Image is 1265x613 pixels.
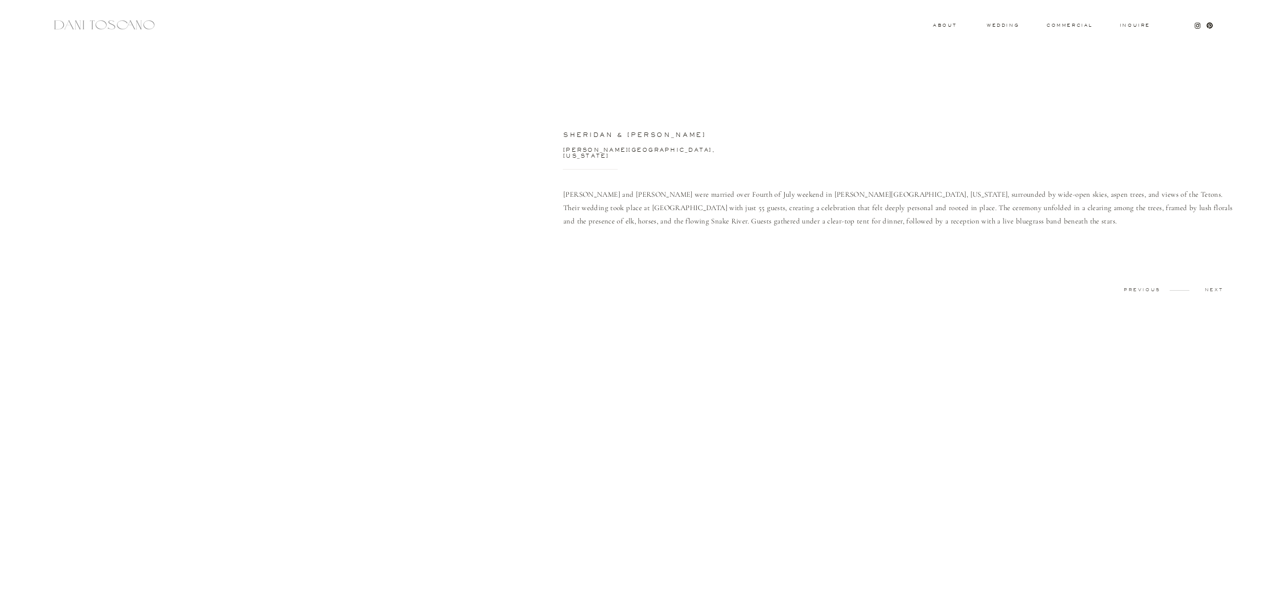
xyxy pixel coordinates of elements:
[987,23,1019,27] a: wedding
[1118,288,1167,292] a: previous
[1189,288,1238,292] a: next
[563,188,1238,292] p: [PERSON_NAME] and [PERSON_NAME] were married over Fourth of July weekend in [PERSON_NAME][GEOGRAP...
[1047,23,1092,27] a: commercial
[563,132,870,141] h3: sheridan & [PERSON_NAME]
[933,23,955,27] a: About
[1119,23,1151,28] a: Inquire
[563,147,759,156] a: [PERSON_NAME][GEOGRAPHIC_DATA], [US_STATE]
